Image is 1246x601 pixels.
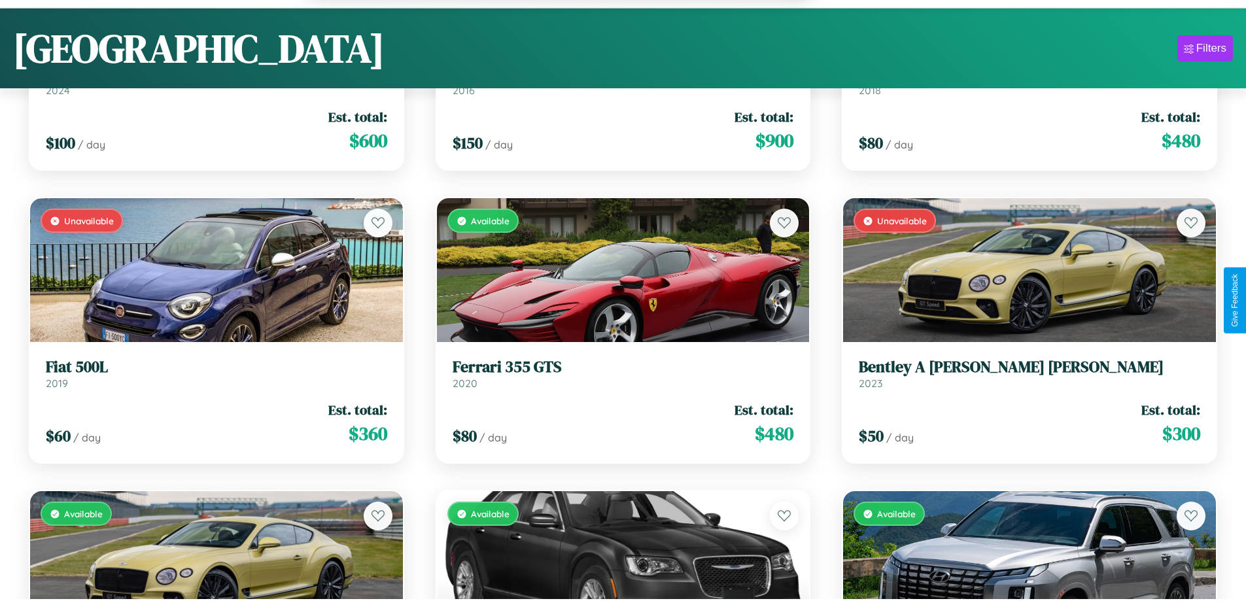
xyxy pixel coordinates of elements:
[859,377,882,390] span: 2023
[46,132,75,154] span: $ 100
[479,431,507,444] span: / day
[328,107,387,126] span: Est. total:
[859,425,884,447] span: $ 50
[1141,107,1200,126] span: Est. total:
[13,22,385,75] h1: [GEOGRAPHIC_DATA]
[453,358,794,390] a: Ferrari 355 GTS2020
[349,421,387,447] span: $ 360
[886,431,914,444] span: / day
[859,132,883,154] span: $ 80
[877,215,927,226] span: Unavailable
[859,358,1200,390] a: Bentley A [PERSON_NAME] [PERSON_NAME]2023
[46,377,68,390] span: 2019
[755,421,793,447] span: $ 480
[471,215,510,226] span: Available
[453,425,477,447] span: $ 80
[1196,42,1226,55] div: Filters
[46,84,70,97] span: 2024
[886,138,913,151] span: / day
[46,425,71,447] span: $ 60
[755,128,793,154] span: $ 900
[64,215,114,226] span: Unavailable
[859,358,1200,377] h3: Bentley A [PERSON_NAME] [PERSON_NAME]
[46,358,387,390] a: Fiat 500L2019
[1141,400,1200,419] span: Est. total:
[1162,421,1200,447] span: $ 300
[485,138,513,151] span: / day
[453,377,477,390] span: 2020
[735,107,793,126] span: Est. total:
[328,400,387,419] span: Est. total:
[453,358,794,377] h3: Ferrari 355 GTS
[471,508,510,519] span: Available
[64,508,103,519] span: Available
[78,138,105,151] span: / day
[73,431,101,444] span: / day
[453,84,475,97] span: 2016
[1230,274,1239,327] div: Give Feedback
[859,84,881,97] span: 2018
[1162,128,1200,154] span: $ 480
[735,400,793,419] span: Est. total:
[877,508,916,519] span: Available
[453,132,483,154] span: $ 150
[1177,35,1233,61] button: Filters
[46,358,387,377] h3: Fiat 500L
[349,128,387,154] span: $ 600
